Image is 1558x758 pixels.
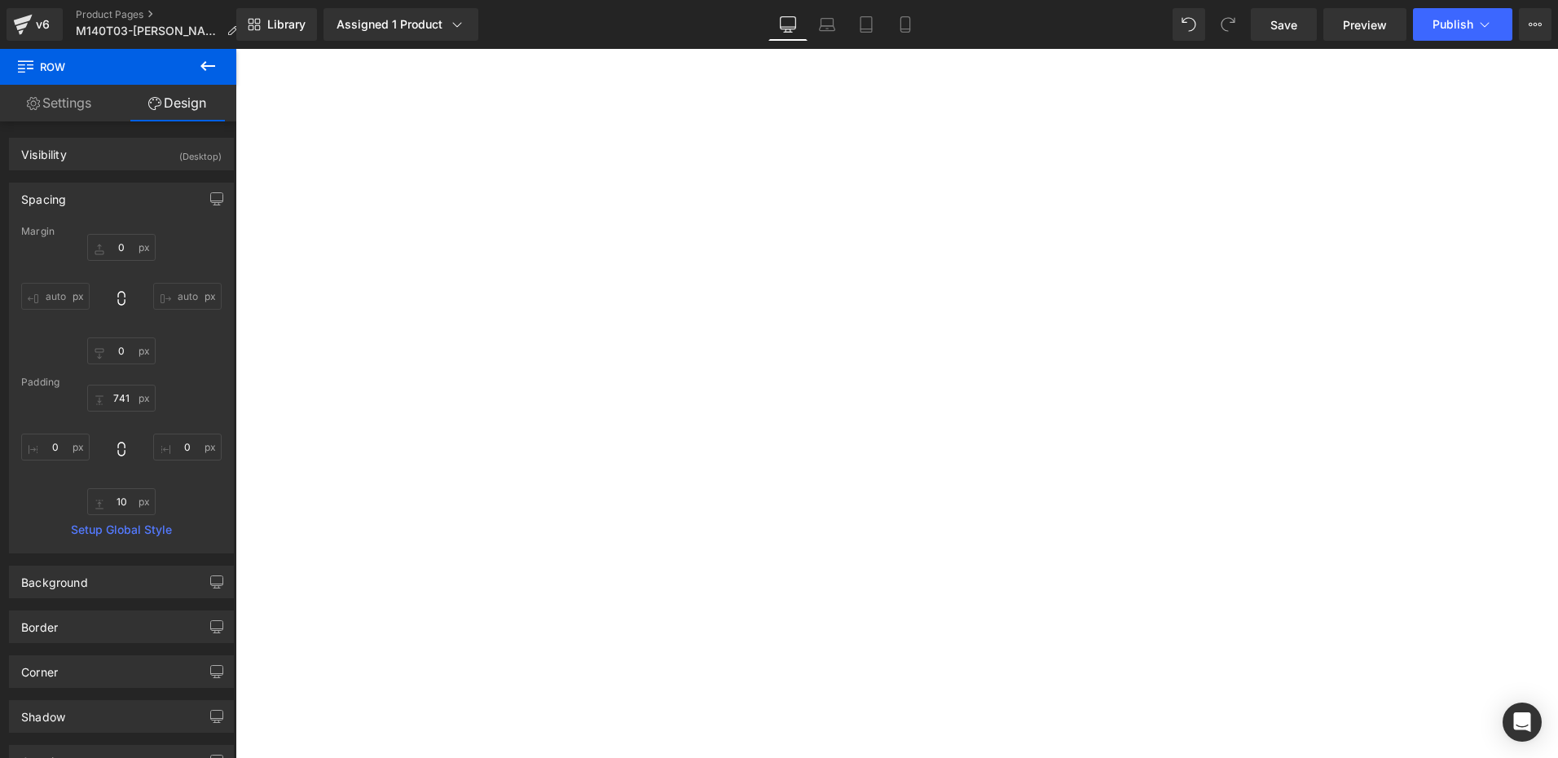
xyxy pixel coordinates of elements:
input: 0 [21,283,90,310]
input: 0 [21,434,90,461]
a: v6 [7,8,63,41]
div: v6 [33,14,53,35]
div: Visibility [21,139,67,161]
input: 0 [87,234,156,261]
span: Row [16,49,179,85]
button: Publish [1413,8,1512,41]
a: Product Pages [76,8,251,21]
input: 0 [153,283,222,310]
input: 0 [87,337,156,364]
div: Padding [21,377,222,388]
span: Publish [1433,18,1473,31]
button: More [1519,8,1551,41]
a: New Library [236,8,317,41]
input: 0 [153,434,222,461]
div: Border [21,611,58,634]
div: Assigned 1 Product [337,16,465,33]
a: Tablet [847,8,886,41]
input: 0 [87,385,156,412]
input: 0 [87,488,156,515]
button: Redo [1212,8,1244,41]
button: Undo [1173,8,1205,41]
div: Spacing [21,183,66,206]
a: Setup Global Style [21,523,222,536]
a: Preview [1323,8,1406,41]
div: Shadow [21,701,65,724]
span: M140T03-[PERSON_NAME] [76,24,220,37]
span: Library [267,17,306,32]
a: Laptop [808,8,847,41]
a: Desktop [768,8,808,41]
div: (Desktop) [179,139,222,165]
div: Background [21,566,88,589]
a: Mobile [886,8,925,41]
div: Margin [21,226,222,237]
a: Design [118,85,236,121]
div: Corner [21,656,58,679]
span: Preview [1343,16,1387,33]
div: Open Intercom Messenger [1503,703,1542,742]
span: Save [1270,16,1297,33]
